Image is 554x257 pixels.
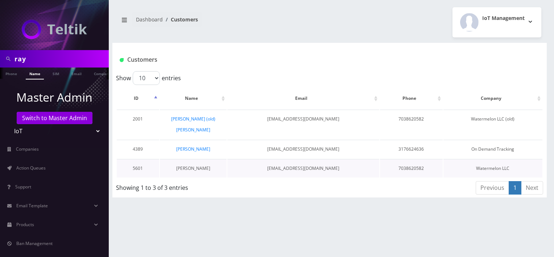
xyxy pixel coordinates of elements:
th: ID: activate to sort column descending [117,88,159,109]
td: 7038620582 [380,110,443,139]
h2: IoT Management [482,15,525,21]
a: SIM [49,68,63,79]
h1: Customers [120,56,468,63]
span: Support [15,184,31,190]
td: 2001 [117,110,159,139]
td: [EMAIL_ADDRESS][DOMAIN_NAME] [227,159,379,178]
img: IoT [22,20,87,39]
a: Company [90,68,115,79]
td: Watermelon LLC [443,159,542,178]
a: Previous [476,181,509,195]
a: Next [521,181,543,195]
a: 1 [509,181,521,195]
input: Search in Company [15,52,107,66]
span: Ban Management [16,240,53,246]
td: On Demand Tracking [443,140,542,158]
td: 5601 [117,159,159,178]
a: [PERSON_NAME] [176,165,210,171]
li: Customers [163,16,198,23]
a: [PERSON_NAME] [176,146,210,152]
td: 3176624636 [380,140,443,158]
span: Email Template [16,203,48,209]
a: Switch to Master Admin [17,112,92,124]
th: Company: activate to sort column ascending [443,88,542,109]
label: Show entries [116,71,181,85]
a: Email [68,68,85,79]
td: [EMAIL_ADDRESS][DOMAIN_NAME] [227,110,379,139]
span: Companies [16,146,39,152]
select: Showentries [133,71,160,85]
div: Showing 1 to 3 of 3 entries [116,180,289,192]
span: Products [16,221,34,228]
th: Name: activate to sort column ascending [160,88,227,109]
th: Phone: activate to sort column ascending [380,88,443,109]
a: [PERSON_NAME] (old) [PERSON_NAME] [171,116,215,133]
th: Email: activate to sort column ascending [227,88,379,109]
td: 7038620582 [380,159,443,178]
span: Action Queues [16,165,46,171]
a: Phone [2,68,21,79]
a: Name [26,68,44,79]
button: IoT Management [452,7,541,37]
a: Dashboard [136,16,163,23]
td: 4389 [117,140,159,158]
td: Watermelon LLC (old) [443,110,542,139]
td: [EMAIL_ADDRESS][DOMAIN_NAME] [227,140,379,158]
nav: breadcrumb [118,12,324,33]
